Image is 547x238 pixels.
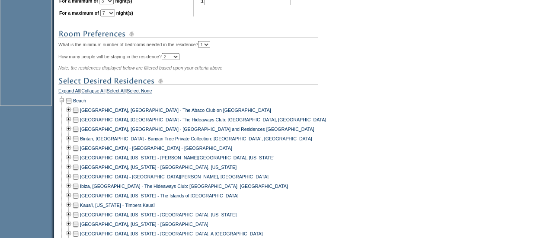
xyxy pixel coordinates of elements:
a: Beach [73,98,86,103]
a: [GEOGRAPHIC_DATA], [US_STATE] - [PERSON_NAME][GEOGRAPHIC_DATA], [US_STATE] [80,155,275,160]
a: [GEOGRAPHIC_DATA], [US_STATE] - The Islands of [GEOGRAPHIC_DATA] [80,193,238,198]
a: Select All [107,88,126,96]
a: [GEOGRAPHIC_DATA], [US_STATE] - [GEOGRAPHIC_DATA], [US_STATE] [80,212,237,217]
b: night(s) [116,10,133,16]
a: [GEOGRAPHIC_DATA], [GEOGRAPHIC_DATA] - [GEOGRAPHIC_DATA] and Residences [GEOGRAPHIC_DATA] [80,127,314,132]
a: Collapse All [81,88,106,96]
img: subTtlRoomPreferences.gif [58,29,318,39]
a: Kaua'i, [US_STATE] - Timbers Kaua'i [80,203,155,208]
a: Bintan, [GEOGRAPHIC_DATA] - Banyan Tree Private Collection: [GEOGRAPHIC_DATA], [GEOGRAPHIC_DATA] [80,136,312,141]
a: [GEOGRAPHIC_DATA], [US_STATE] - [GEOGRAPHIC_DATA], A [GEOGRAPHIC_DATA] [80,231,262,236]
a: [GEOGRAPHIC_DATA] - [GEOGRAPHIC_DATA] - [GEOGRAPHIC_DATA] [80,146,232,151]
span: Note: the residences displayed below are filtered based upon your criteria above [58,65,222,70]
div: | | | [58,88,333,96]
a: Expand All [58,88,80,96]
a: [GEOGRAPHIC_DATA], [US_STATE] - [GEOGRAPHIC_DATA], [US_STATE] [80,165,237,170]
a: [GEOGRAPHIC_DATA], [US_STATE] - [GEOGRAPHIC_DATA] [80,222,208,227]
a: [GEOGRAPHIC_DATA], [GEOGRAPHIC_DATA] - The Hideaways Club: [GEOGRAPHIC_DATA], [GEOGRAPHIC_DATA] [80,117,326,122]
b: For a maximum of [59,10,99,16]
a: [GEOGRAPHIC_DATA], [GEOGRAPHIC_DATA] - The Abaco Club on [GEOGRAPHIC_DATA] [80,108,271,113]
a: Select None [127,88,152,96]
a: Ibiza, [GEOGRAPHIC_DATA] - The Hideaways Club: [GEOGRAPHIC_DATA], [GEOGRAPHIC_DATA] [80,184,288,189]
a: [GEOGRAPHIC_DATA] - [GEOGRAPHIC_DATA][PERSON_NAME], [GEOGRAPHIC_DATA] [80,174,269,179]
